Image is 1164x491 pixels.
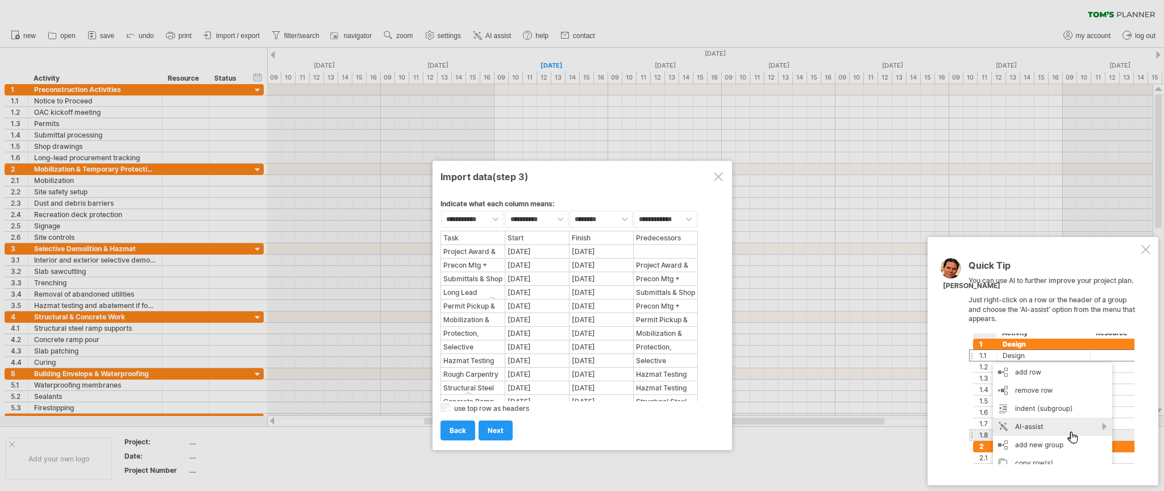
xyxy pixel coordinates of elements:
[634,286,697,298] div: Submittals & Shop Drawings
[634,273,697,285] div: Precon Mtg + Contractor Setup (Insurance, Admin, Kickoff)
[634,300,697,312] div: Precon Mtg + Contractor Setup (Insurance, Admin, Kickoff)
[442,259,504,271] div: Precon Mtg + Contractor Setup (Insurance, Admin, Kickoff)
[442,368,504,380] div: Rough Carpentry & Blocking
[450,426,466,435] span: back
[968,261,1139,464] div: You can use AI to further improve your project plan. Just right-click on a row or the header of a...
[634,259,697,271] div: Project Award & Notice to Proceed
[442,396,504,407] div: Concrete Ramp
[442,273,504,285] div: Submittals & Shop Drawings
[570,314,633,326] div: [DATE]
[506,368,568,380] div: [DATE]
[492,171,529,182] span: (step 3)
[570,300,633,312] div: [DATE]
[506,246,568,257] div: [DATE]
[506,382,568,394] div: [DATE]
[506,259,568,271] div: [DATE]
[570,355,633,367] div: [DATE]
[570,232,633,244] div: Finish
[506,232,568,244] div: Start
[968,261,1139,276] div: Quick Tip
[488,426,504,435] span: next
[479,421,513,440] a: next
[634,232,697,244] div: Predecessors
[570,246,633,257] div: [DATE]
[570,273,633,285] div: [DATE]
[442,232,504,244] div: Task
[570,259,633,271] div: [DATE]
[442,314,504,326] div: Mobilization & Site Setup
[442,341,504,353] div: Selective Demolition
[506,314,568,326] div: [DATE]
[570,396,633,407] div: [DATE]
[570,382,633,394] div: [DATE]
[943,281,1000,291] div: [PERSON_NAME]
[634,327,697,339] div: Mobilization & Site Setup
[506,355,568,367] div: [DATE]
[506,396,568,407] div: [DATE]
[570,341,633,353] div: [DATE]
[442,355,504,367] div: Hazmat Testing
[442,286,504,298] div: Long Lead Procurement ‚Äì Lighting, Sauna, Doors
[634,314,697,326] div: Permit Pickup & Posting
[634,341,697,353] div: Protection, Barricades, Temp Fence
[442,382,504,394] div: Structural Steel Install ‚Äì Ramp Support
[570,368,633,380] div: [DATE]
[442,327,504,339] div: Protection, Barricades, Temp Fence
[634,368,697,380] div: Hazmat Testing
[442,300,504,312] div: Permit Pickup & Posting
[440,199,724,210] div: Indicate what each column means:
[442,246,504,257] div: Project Award & Notice to Proceed
[634,382,697,394] div: Hazmat Testing
[570,327,633,339] div: [DATE]
[506,327,568,339] div: [DATE]
[506,273,568,285] div: [DATE]
[506,286,568,298] div: [DATE]
[506,300,568,312] div: [DATE]
[440,421,475,440] a: back
[454,404,529,413] label: use top row as headers
[440,166,724,186] div: Import data
[570,286,633,298] div: [DATE]
[634,396,697,407] div: Structural Steel Install ‚Äì Ramp Support
[634,355,697,367] div: Selective Demolition
[506,341,568,353] div: [DATE]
